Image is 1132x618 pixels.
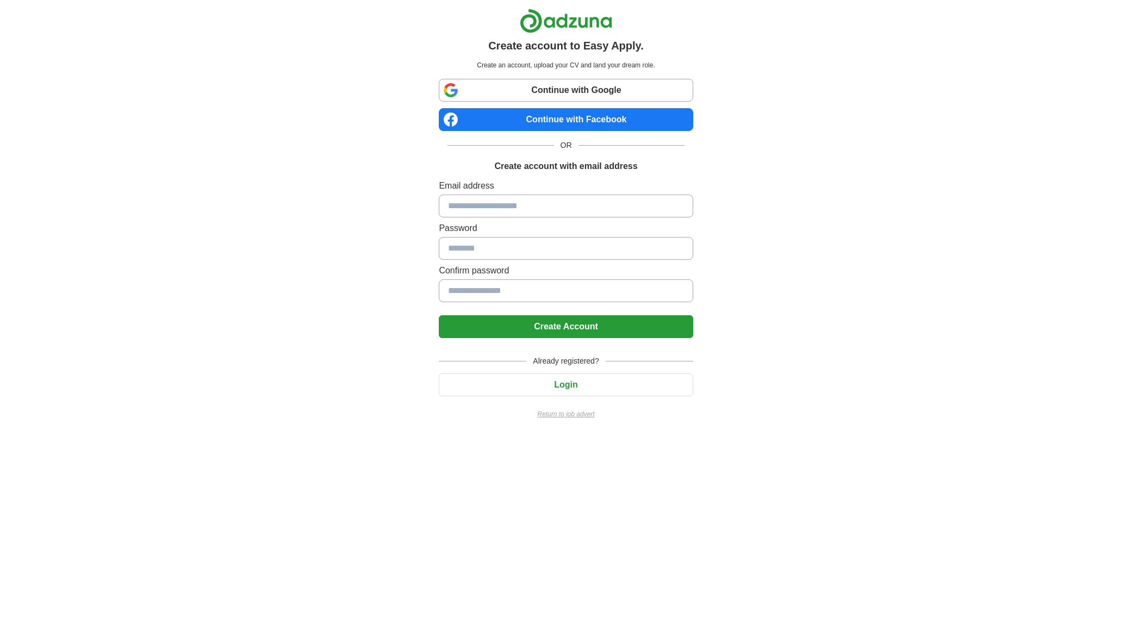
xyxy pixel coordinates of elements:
button: Login [439,373,693,396]
button: Create Account [439,315,693,338]
h1: Create account to Easy Apply. [488,38,644,54]
label: Password [439,222,693,235]
img: Adzuna logo [520,9,612,33]
a: Login [439,380,693,389]
span: Already registered? [526,355,605,367]
label: Confirm password [439,264,693,277]
a: Continue with Facebook [439,108,693,131]
p: Create an account, upload your CV and land your dream role. [441,60,691,70]
a: Continue with Google [439,79,693,102]
label: Email address [439,179,693,192]
a: Return to job advert [439,409,693,419]
span: OR [554,140,579,151]
h1: Create account with email address [494,160,637,173]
